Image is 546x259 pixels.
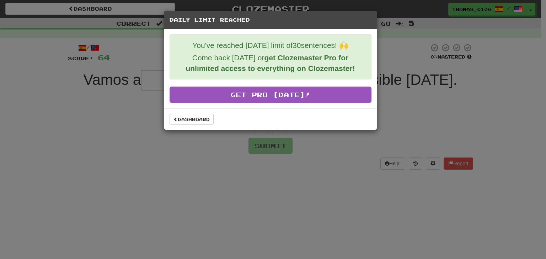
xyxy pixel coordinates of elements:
[175,40,366,51] p: You've reached [DATE] limit of 30 sentences! 🙌
[170,16,371,23] h5: Daily Limit Reached
[170,87,371,103] a: Get Pro [DATE]!
[170,114,214,125] a: Dashboard
[186,54,355,72] strong: get Clozemaster Pro for unlimited access to everything on Clozemaster!
[175,53,366,74] p: Come back [DATE] or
